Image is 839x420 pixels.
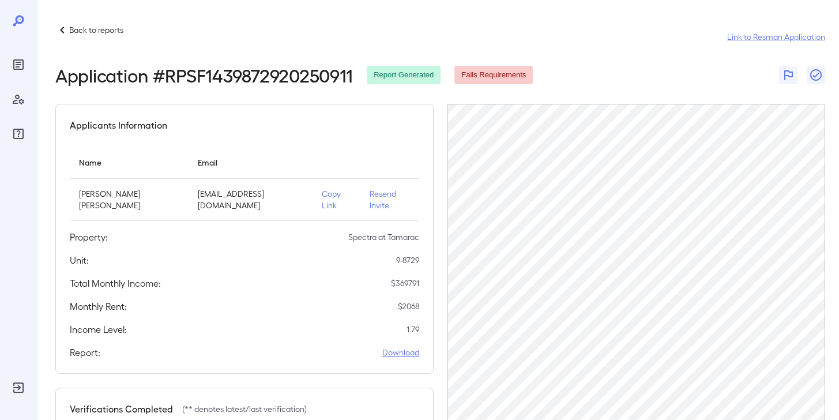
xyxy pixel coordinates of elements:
[70,253,89,267] h5: Unit:
[322,188,351,211] p: Copy Link
[9,55,28,74] div: Reports
[9,125,28,143] div: FAQ
[70,230,108,244] h5: Property:
[70,146,419,221] table: simple table
[189,146,313,179] th: Email
[70,346,100,359] h5: Report:
[382,347,419,358] a: Download
[807,66,825,84] button: Close Report
[182,403,307,415] p: (** denotes latest/last verification)
[391,277,419,289] p: $ 3697.91
[727,31,825,43] a: Link to Resman Application
[55,65,353,85] h2: Application # RPSF1439872920250911
[70,276,161,290] h5: Total Monthly Income:
[367,70,441,81] span: Report Generated
[396,254,419,266] p: 9-8729
[9,378,28,397] div: Log Out
[398,301,419,312] p: $ 2068
[407,324,419,335] p: 1.79
[9,90,28,108] div: Manage Users
[454,70,533,81] span: Fails Requirements
[348,231,419,243] p: Spectra at Tamarac
[69,24,123,36] p: Back to reports
[70,146,189,179] th: Name
[70,118,167,132] h5: Applicants Information
[70,322,127,336] h5: Income Level:
[779,66,797,84] button: Flag Report
[198,188,303,211] p: [EMAIL_ADDRESS][DOMAIN_NAME]
[70,402,173,416] h5: Verifications Completed
[79,188,179,211] p: [PERSON_NAME] [PERSON_NAME]
[70,299,127,313] h5: Monthly Rent:
[370,188,409,211] p: Resend Invite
